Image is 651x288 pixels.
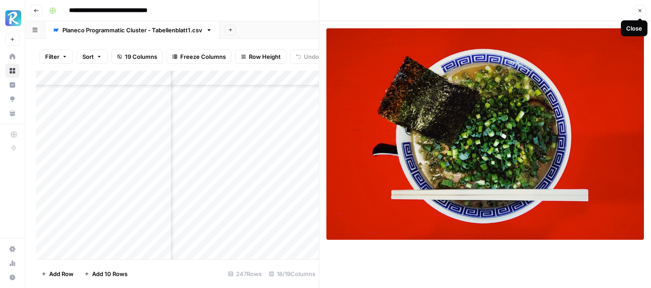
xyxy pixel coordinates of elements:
div: 247 Rows [225,267,265,281]
span: Row Height [249,52,281,61]
span: Undo [304,52,319,61]
button: Workspace: Radyant [5,7,19,29]
button: Filter [39,50,73,64]
div: 18/19 Columns [265,267,319,281]
button: 19 Columns [111,50,163,64]
span: Sort [82,52,94,61]
a: Usage [5,256,19,270]
a: Your Data [5,106,19,120]
div: Planeco Programmatic Cluster - Tabellenblatt1.csv [62,26,202,35]
a: Opportunities [5,92,19,106]
button: Sort [77,50,108,64]
span: Add Row [49,269,74,278]
button: Row Height [235,50,287,64]
button: Freeze Columns [167,50,232,64]
button: Undo [290,50,325,64]
div: Close [626,24,642,33]
span: Freeze Columns [180,52,226,61]
a: Home [5,50,19,64]
a: Settings [5,242,19,256]
span: 19 Columns [125,52,157,61]
span: Filter [45,52,59,61]
a: Browse [5,64,19,78]
button: Help + Support [5,270,19,284]
a: Planeco Programmatic Cluster - Tabellenblatt1.csv [45,21,220,39]
a: Insights [5,78,19,92]
img: Row/Cell [326,28,644,240]
span: Add 10 Rows [92,269,128,278]
button: Add Row [36,267,79,281]
img: Radyant Logo [5,10,21,26]
button: Add 10 Rows [79,267,133,281]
